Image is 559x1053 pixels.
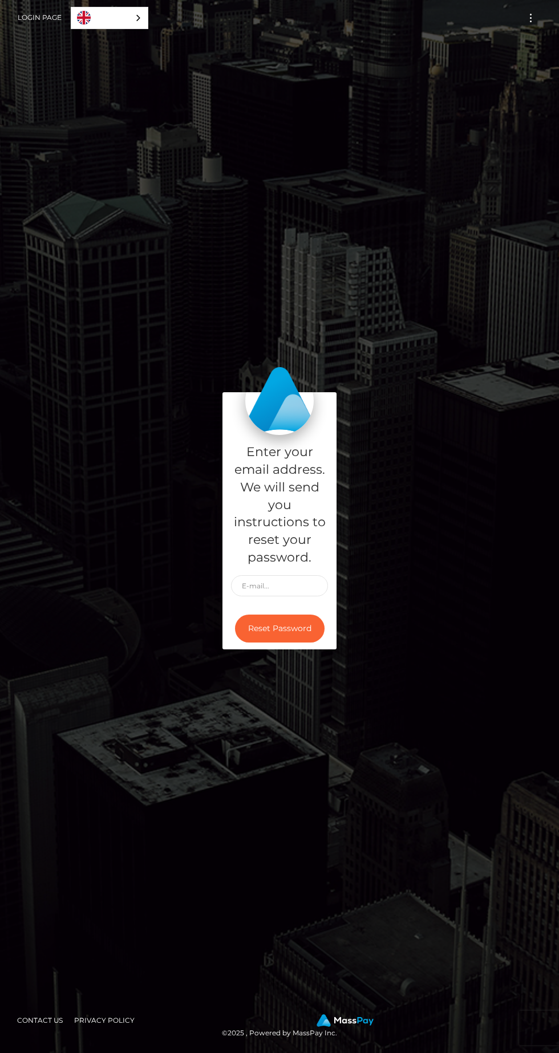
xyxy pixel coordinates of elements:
div: © 2025 , Powered by MassPay Inc. [9,1014,550,1039]
input: E-mail... [231,575,328,596]
a: Login Page [18,6,62,30]
a: Contact Us [13,1011,67,1029]
aside: Language selected: English [71,7,148,29]
button: Reset Password [235,615,325,643]
button: Toggle navigation [520,10,541,26]
img: MassPay Login [245,367,314,435]
img: MassPay [317,1014,374,1027]
div: Language [71,7,148,29]
a: English [71,7,148,29]
h5: Enter your email address. We will send you instructions to reset your password. [231,444,328,566]
a: Privacy Policy [70,1011,139,1029]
